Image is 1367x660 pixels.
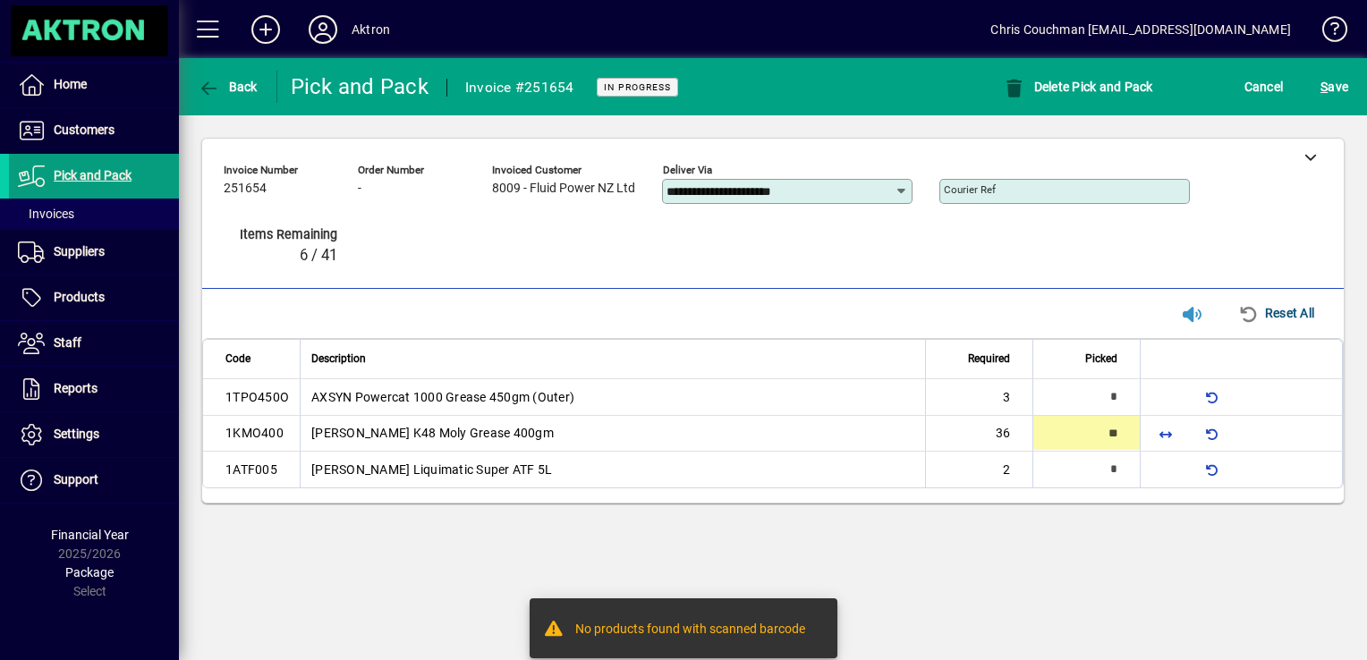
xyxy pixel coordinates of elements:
[1309,4,1345,62] a: Knowledge Base
[925,452,1032,487] td: 2
[193,71,262,103] button: Back
[9,321,179,366] a: Staff
[54,290,105,304] span: Products
[1085,349,1117,368] span: Picked
[9,199,179,229] a: Invoices
[300,379,925,416] td: AXSYN Powercat 1000 Grease 450gm (Outer)
[54,335,81,350] span: Staff
[294,13,352,46] button: Profile
[291,72,429,101] div: Pick and Pack
[968,349,1010,368] span: Required
[51,528,129,542] span: Financial Year
[925,379,1032,416] td: 3
[179,71,277,103] app-page-header-button: Back
[54,472,98,487] span: Support
[203,452,300,487] td: 1ATF005
[1231,297,1321,329] button: Reset All
[225,349,250,368] span: Code
[1240,71,1288,103] button: Cancel
[1320,72,1348,101] span: ave
[54,381,98,395] span: Reports
[203,379,300,416] td: 1TPO450O
[998,71,1158,103] button: Delete Pick and Pack
[65,565,114,580] span: Package
[230,227,337,241] span: Items remaining
[54,77,87,91] span: Home
[9,367,179,411] a: Reports
[9,275,179,320] a: Products
[9,108,179,153] a: Customers
[224,182,267,196] span: 251654
[54,168,132,182] span: Pick and Pack
[604,81,671,93] span: In Progress
[465,73,574,102] div: Invoice #251654
[9,412,179,457] a: Settings
[300,247,337,264] span: 6 / 41
[9,230,179,275] a: Suppliers
[492,182,635,196] span: 8009 - Fluid Power NZ Ltd
[198,80,258,94] span: Back
[18,207,74,221] span: Invoices
[237,13,294,46] button: Add
[1003,80,1153,94] span: Delete Pick and Pack
[54,123,115,137] span: Customers
[358,182,361,196] span: -
[1238,299,1314,327] span: Reset All
[300,452,925,487] td: [PERSON_NAME] Liquimatic Super ATF 5L
[9,63,179,107] a: Home
[54,427,99,441] span: Settings
[1316,71,1353,103] button: Save
[1244,72,1284,101] span: Cancel
[944,183,996,196] mat-label: Courier Ref
[575,620,805,641] div: No products found with scanned barcode
[311,349,366,368] span: Description
[1320,80,1328,94] span: S
[54,244,105,258] span: Suppliers
[203,416,300,452] td: 1KMO400
[352,15,390,44] div: Aktron
[300,416,925,452] td: [PERSON_NAME] K48 Moly Grease 400gm
[9,458,179,503] a: Support
[990,15,1291,44] div: Chris Couchman [EMAIL_ADDRESS][DOMAIN_NAME]
[925,416,1032,452] td: 36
